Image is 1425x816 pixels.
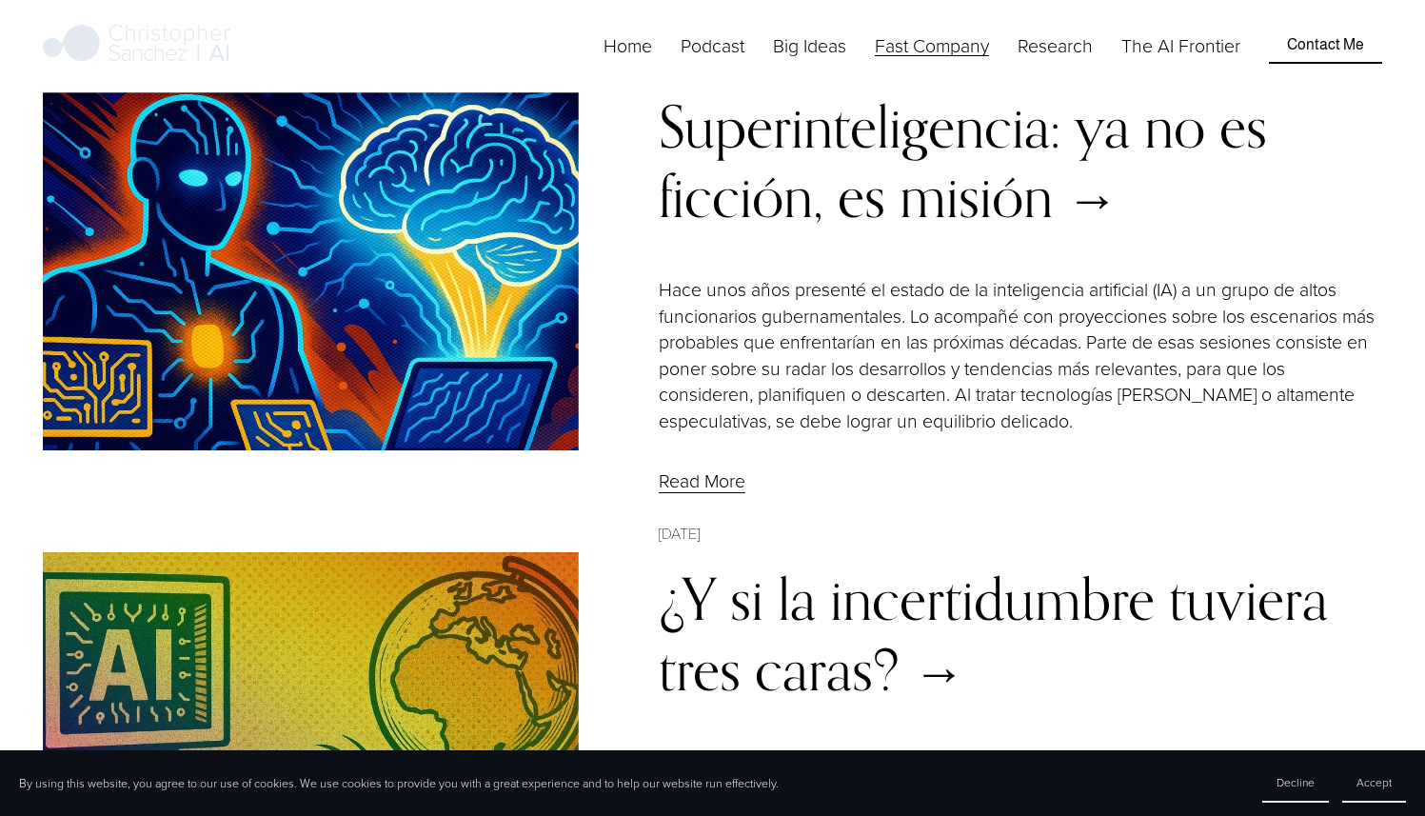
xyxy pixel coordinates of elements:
a: folder dropdown [773,30,846,60]
a: Contact Me [1269,27,1382,63]
a: ¿Y si la incertidumbre tuviera tres caras? [659,564,1328,703]
a: The AI Frontier [1121,30,1240,60]
a: Read More [659,468,745,493]
a: folder dropdown [875,30,989,60]
span: Big Ideas [773,32,846,58]
img: Superinteligencia: ya no es ficción, es misión [43,92,579,450]
img: Christopher Sanchez | AI [43,21,230,69]
span: Research [1018,32,1093,58]
span: Fast Company [875,32,989,58]
span: Accept [1356,774,1392,790]
span: Decline [1277,774,1315,790]
button: Accept [1342,764,1406,803]
a: Podcast [681,30,744,60]
a: Home [604,30,652,60]
a: Superinteligencia: ya no es ficción, es misión [659,91,1267,230]
p: Hace unos años presenté el estado de la inteligencia artificial (IA) a un grupo de altos funciona... [659,276,1382,433]
a: folder dropdown [1018,30,1093,60]
p: By using this website, you agree to our use of cookies. We use cookies to provide you with a grea... [19,775,779,791]
time: [DATE] [659,522,700,545]
button: Decline [1262,764,1329,803]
